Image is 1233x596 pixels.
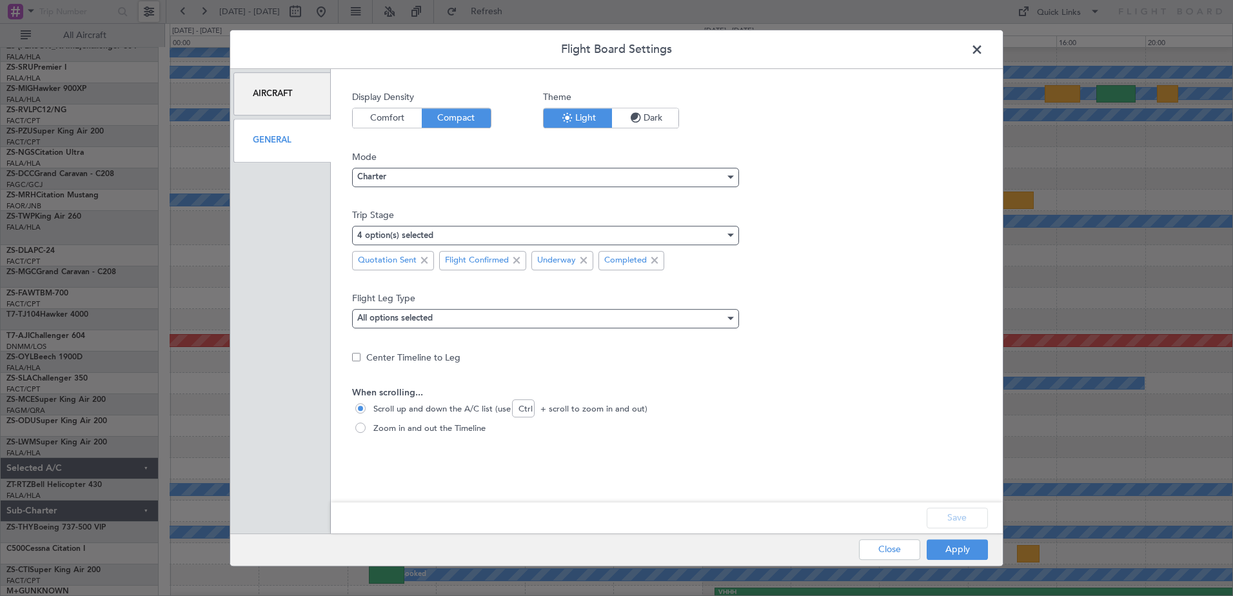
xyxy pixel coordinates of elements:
mat-select-trigger: All options selected [357,315,433,323]
span: Charter [357,174,386,182]
div: Aircraft [233,72,331,115]
span: Quotation Sent [358,254,417,267]
mat-select-trigger: 4 option(s) selected [357,232,433,240]
div: General [233,119,331,162]
span: When scrolling... [352,386,981,400]
header: Flight Board Settings [230,30,1003,69]
span: Theme [543,90,679,104]
span: Zoom in and out the Timeline [368,422,486,435]
span: Mode [352,150,981,164]
button: Comfort [353,108,422,128]
button: Apply [927,539,988,560]
button: Compact [422,108,491,128]
span: Scroll up and down the A/C list (use Ctrl + scroll to zoom in and out) [368,403,647,416]
button: Light [544,108,612,128]
span: Completed [604,254,647,267]
span: Flight Leg Type [352,292,981,305]
span: Trip Stage [352,208,981,222]
label: Center Timeline to Leg [366,351,460,364]
span: Underway [537,254,576,267]
button: Close [859,539,920,560]
span: Flight Confirmed [445,254,509,267]
button: Dark [612,108,678,128]
span: Display Density [352,90,491,104]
